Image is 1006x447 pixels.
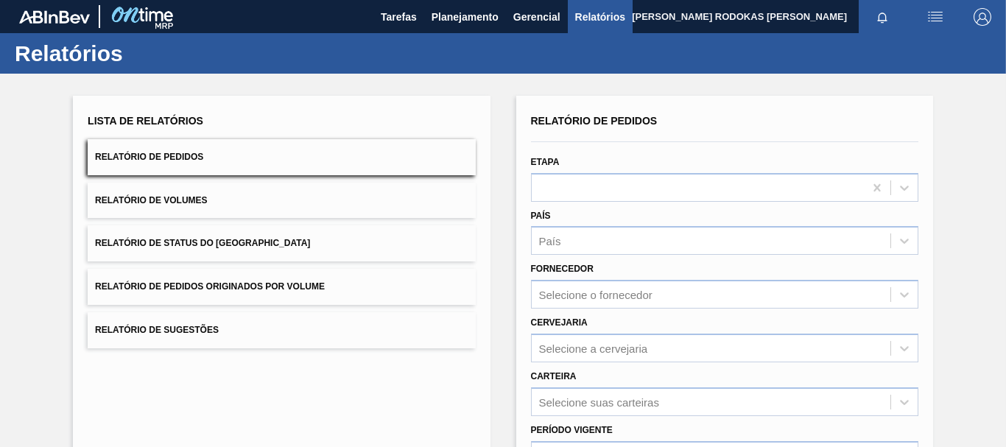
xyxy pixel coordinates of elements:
[531,115,658,127] span: Relatório de Pedidos
[95,325,219,335] span: Relatório de Sugestões
[531,264,594,274] label: Fornecedor
[539,342,648,354] div: Selecione a cervejaria
[95,281,325,292] span: Relatório de Pedidos Originados por Volume
[531,211,551,221] label: País
[974,8,991,26] img: Logout
[88,225,475,261] button: Relatório de Status do [GEOGRAPHIC_DATA]
[513,8,560,26] span: Gerencial
[539,395,659,408] div: Selecione suas carteiras
[88,183,475,219] button: Relatório de Volumes
[88,269,475,305] button: Relatório de Pedidos Originados por Volume
[95,152,203,162] span: Relatório de Pedidos
[432,8,499,26] span: Planejamento
[95,195,207,205] span: Relatório de Volumes
[539,289,653,301] div: Selecione o fornecedor
[575,8,625,26] span: Relatórios
[88,312,475,348] button: Relatório de Sugestões
[95,238,310,248] span: Relatório de Status do [GEOGRAPHIC_DATA]
[531,157,560,167] label: Etapa
[15,45,276,62] h1: Relatórios
[531,371,577,381] label: Carteira
[381,8,417,26] span: Tarefas
[88,139,475,175] button: Relatório de Pedidos
[926,8,944,26] img: userActions
[531,425,613,435] label: Período Vigente
[531,317,588,328] label: Cervejaria
[19,10,90,24] img: TNhmsLtSVTkK8tSr43FrP2fwEKptu5GPRR3wAAAABJRU5ErkJggg==
[859,7,906,27] button: Notificações
[88,115,203,127] span: Lista de Relatórios
[539,235,561,247] div: País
